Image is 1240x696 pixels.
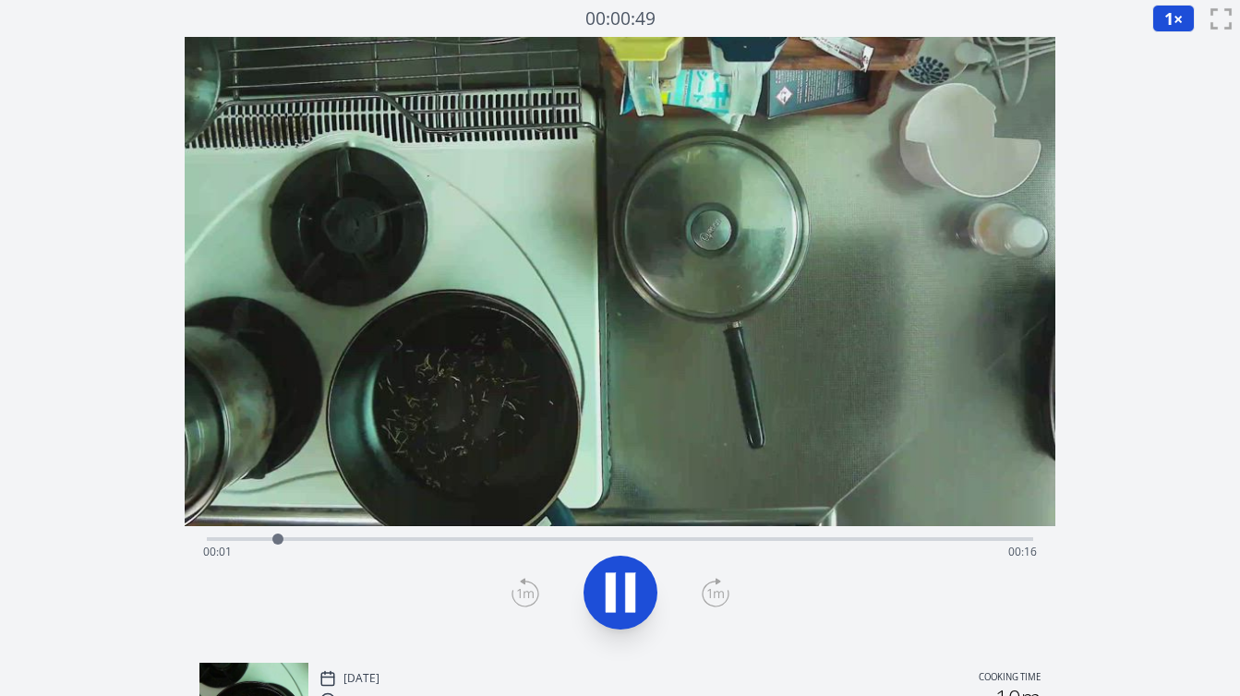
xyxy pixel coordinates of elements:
[343,671,379,686] p: [DATE]
[979,670,1041,687] p: Cooking time
[1164,7,1174,30] span: 1
[1152,5,1195,32] button: 1×
[585,6,656,32] a: 00:00:49
[203,544,232,559] span: 00:01
[1008,544,1037,559] span: 00:16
